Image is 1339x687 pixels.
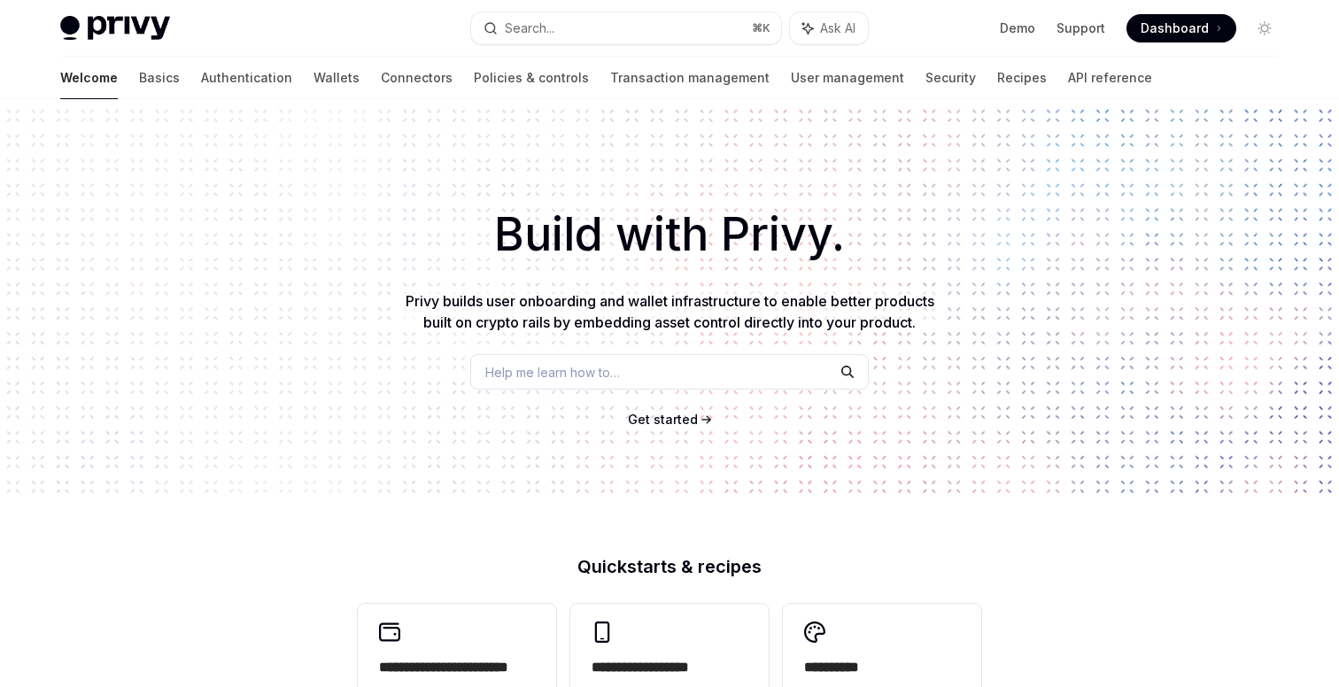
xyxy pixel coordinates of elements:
a: User management [791,57,904,99]
a: Welcome [60,57,118,99]
a: Policies & controls [474,57,589,99]
img: light logo [60,16,170,41]
span: Ask AI [820,19,855,37]
span: Help me learn how to… [485,363,620,382]
h1: Build with Privy. [28,200,1311,269]
span: Dashboard [1141,19,1209,37]
a: Connectors [381,57,453,99]
a: API reference [1068,57,1152,99]
a: Basics [139,57,180,99]
div: Search... [505,18,554,39]
span: ⌘ K [752,21,770,35]
button: Ask AI [790,12,868,44]
button: Search...⌘K [471,12,781,44]
a: Dashboard [1126,14,1236,42]
a: Support [1056,19,1105,37]
span: Get started [628,412,698,427]
a: Wallets [313,57,360,99]
a: Authentication [201,57,292,99]
a: Get started [628,411,698,428]
h2: Quickstarts & recipes [358,558,981,575]
a: Transaction management [610,57,770,99]
a: Recipes [997,57,1047,99]
a: Security [925,57,976,99]
span: Privy builds user onboarding and wallet infrastructure to enable better products built on crypto ... [406,292,934,331]
a: Demo [1000,19,1035,37]
button: Toggle dark mode [1250,14,1279,42]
